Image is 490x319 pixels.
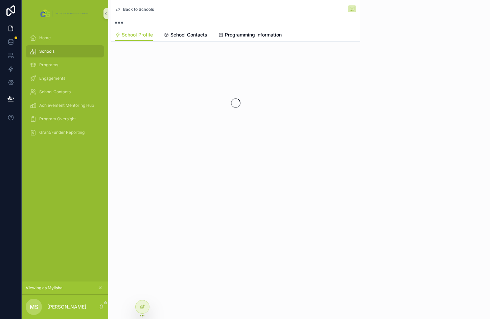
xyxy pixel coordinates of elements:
a: Programming Information [218,29,282,42]
span: Grant/Funder Reporting [39,130,85,135]
a: Engagements [26,72,104,84]
a: Grant/Funder Reporting [26,126,104,139]
div: scrollable content [22,27,108,147]
span: Viewing as Mylisha [26,285,63,291]
span: Schools [39,49,54,54]
a: Program Oversight [26,113,104,125]
p: [PERSON_NAME] [47,303,86,310]
span: Program Oversight [39,116,76,122]
span: School Profile [122,31,153,38]
span: Programs [39,62,58,68]
a: Schools [26,45,104,57]
span: Back to Schools [123,7,154,12]
a: Back to Schools [115,7,154,12]
span: Home [39,35,51,41]
span: MS [30,303,38,311]
a: School Contacts [26,86,104,98]
a: Home [26,32,104,44]
span: School Contacts [170,31,207,38]
span: Achievement Mentoring Hub [39,103,94,108]
a: Achievement Mentoring Hub [26,99,104,112]
span: School Contacts [39,89,71,95]
span: Engagements [39,76,65,81]
a: School Contacts [164,29,207,42]
a: Programs [26,59,104,71]
span: Programming Information [225,31,282,38]
a: School Profile [115,29,153,42]
img: App logo [39,8,91,19]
